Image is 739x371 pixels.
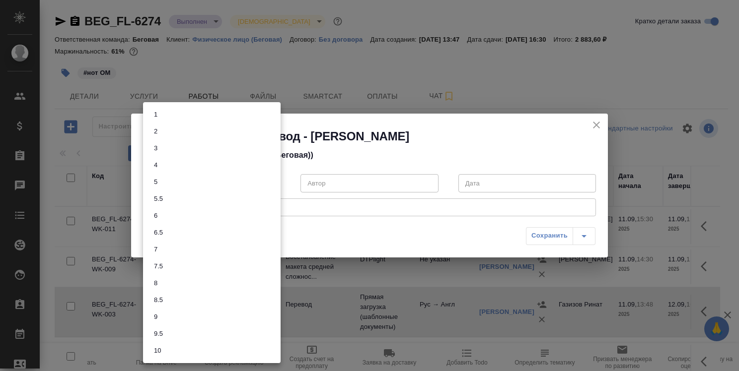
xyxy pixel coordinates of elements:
button: 8 [151,278,160,289]
button: 9 [151,311,160,322]
button: 3 [151,143,160,154]
button: 9.5 [151,328,166,339]
button: 4 [151,160,160,171]
button: 1 [151,109,160,120]
button: 6 [151,210,160,221]
button: 10 [151,345,164,356]
button: 7 [151,244,160,255]
button: 5.5 [151,193,166,204]
button: 7.5 [151,261,166,272]
button: 6.5 [151,227,166,238]
button: 5 [151,177,160,187]
button: 8.5 [151,295,166,306]
button: 2 [151,126,160,137]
